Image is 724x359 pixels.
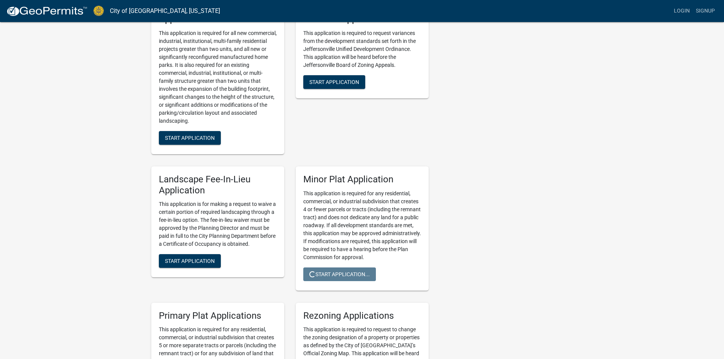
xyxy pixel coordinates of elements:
p: This application is for making a request to waive a certain portion of required landscaping throu... [159,200,277,248]
p: This application is required for all new commercial, industrial, institutional, multi-family resi... [159,29,277,125]
a: Login [671,4,693,18]
img: City of Jeffersonville, Indiana [93,6,104,16]
button: Start Application... [303,267,376,281]
h5: Minor Plat Application [303,174,421,185]
a: Signup [693,4,718,18]
h5: Primary Plat Applications [159,310,277,321]
span: Start Application [165,258,215,264]
button: Start Application [159,131,221,145]
a: City of [GEOGRAPHIC_DATA], [US_STATE] [110,5,220,17]
p: This application is required for any residential, commercial, or industrial subdivision that crea... [303,190,421,261]
p: This application is required to request variances from the development standards set forth in the... [303,29,421,69]
span: Start Application [165,134,215,141]
span: Start Application [309,79,359,85]
h5: Landscape Fee-In-Lieu Application [159,174,277,196]
button: Start Application [159,254,221,268]
h5: Rezoning Applications [303,310,421,321]
span: Start Application... [309,271,370,277]
button: Start Application [303,75,365,89]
